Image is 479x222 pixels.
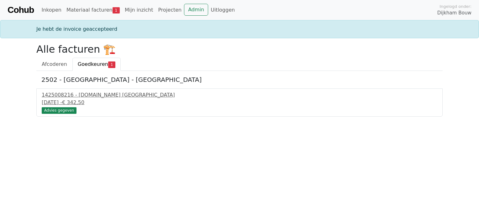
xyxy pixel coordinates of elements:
[33,25,446,33] div: Je hebt de invoice geaccepteerd
[42,61,67,67] span: Afcoderen
[108,61,115,68] span: 1
[39,4,64,16] a: Inkopen
[208,4,237,16] a: Uitloggen
[36,58,72,71] a: Afcoderen
[8,3,34,18] a: Cohub
[155,4,184,16] a: Projecten
[113,7,120,13] span: 1
[78,61,108,67] span: Goedkeuren
[184,4,208,16] a: Admin
[41,76,438,83] h5: 2502 - [GEOGRAPHIC_DATA] - [GEOGRAPHIC_DATA]
[62,99,84,105] span: € 342,50
[64,4,122,16] a: Materiaal facturen1
[42,91,437,99] div: 1425008216 - [DOMAIN_NAME] [GEOGRAPHIC_DATA]
[440,3,471,9] span: Ingelogd onder:
[42,91,437,113] a: 1425008216 - [DOMAIN_NAME] [GEOGRAPHIC_DATA][DATE] -€ 342,50 Advies gegeven
[72,58,121,71] a: Goedkeuren1
[437,9,471,17] span: Dijkham Bouw
[42,107,76,114] div: Advies gegeven
[36,43,443,55] h2: Alle facturen 🏗️
[122,4,156,16] a: Mijn inzicht
[42,99,437,106] div: [DATE] -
